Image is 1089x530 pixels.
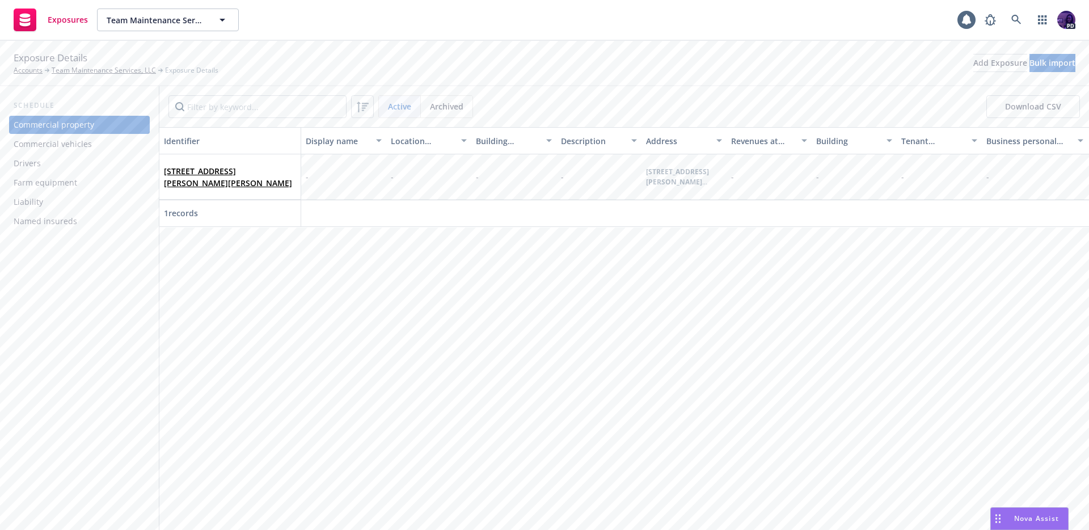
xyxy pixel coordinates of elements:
[982,127,1088,154] button: Business personal property (BPP)
[471,127,556,154] button: Building number
[391,171,394,182] span: -
[561,135,624,147] div: Description
[476,135,539,147] div: Building number
[1029,54,1075,72] button: Bulk import
[9,135,150,153] a: Commercial vehicles
[9,174,150,192] a: Farm equipment
[9,4,92,36] a: Exposures
[9,212,150,230] a: Named insureds
[561,171,564,182] span: -
[901,135,965,147] div: Tenant improvements
[1005,9,1028,31] a: Search
[1057,11,1075,29] img: photo
[14,135,92,153] div: Commercial vehicles
[14,154,41,173] div: Drivers
[973,54,1027,72] button: Add Exposure
[14,65,43,75] a: Accounts
[165,65,218,75] span: Exposure Details
[168,95,347,118] input: Filter by keyword...
[816,171,819,182] span: -
[646,167,709,187] b: [STREET_ADDRESS][PERSON_NAME]
[164,135,296,147] div: Identifier
[641,127,727,154] button: Address
[430,100,463,112] span: Archived
[646,135,710,147] div: Address
[14,116,94,134] div: Commercial property
[306,171,309,183] span: -
[986,135,1071,147] div: Business personal property (BPP)
[476,171,479,182] span: -
[9,193,150,211] a: Liability
[164,166,292,188] a: [STREET_ADDRESS][PERSON_NAME][PERSON_NAME]
[9,154,150,173] a: Drivers
[52,65,156,75] a: Team Maintenance Services, LLC
[107,14,205,26] span: Team Maintenance Services, LLC
[14,212,77,230] div: Named insureds
[973,54,1027,71] div: Add Exposure
[388,100,411,112] span: Active
[897,127,982,154] button: Tenant improvements
[731,171,734,182] span: -
[1029,54,1075,71] div: Bulk import
[14,51,87,65] span: Exposure Details
[556,127,641,154] button: Description
[986,95,1080,118] button: Download CSV
[48,15,88,24] span: Exposures
[14,174,77,192] div: Farm equipment
[727,127,812,154] button: Revenues at location
[14,193,43,211] div: Liability
[986,171,989,182] span: -
[306,135,369,147] div: Display name
[731,135,795,147] div: Revenues at location
[9,100,150,111] div: Schedule
[812,127,897,154] button: Building
[386,127,471,154] button: Location number
[97,9,239,31] button: Team Maintenance Services, LLC
[1014,514,1059,523] span: Nova Assist
[159,127,301,154] button: Identifier
[9,116,150,134] a: Commercial property
[301,127,386,154] button: Display name
[391,135,454,147] div: Location number
[990,507,1069,530] button: Nova Assist
[816,135,880,147] div: Building
[991,508,1005,529] div: Drag to move
[164,208,198,218] span: 1 records
[901,171,904,182] span: -
[1031,9,1054,31] a: Switch app
[979,9,1002,31] a: Report a Bug
[164,165,296,189] span: [STREET_ADDRESS][PERSON_NAME][PERSON_NAME]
